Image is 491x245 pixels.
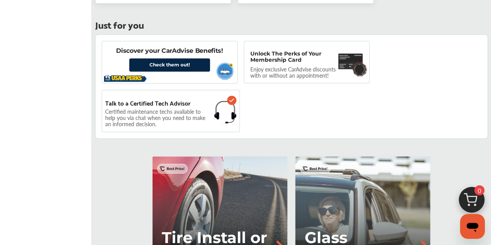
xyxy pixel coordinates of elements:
img: usaa-vehicle.1b55c2f1.svg [213,60,236,82]
img: headphones.1b115f31.svg [214,99,236,125]
p: Talk to a Certified Tech Advisor [105,99,191,106]
a: Check them out! [129,58,210,71]
img: maintenance-card.27cfeff5.svg [338,50,363,72]
span: 0 [474,185,484,195]
img: cart_icon.3d0951e8.svg [453,183,490,221]
iframe: Button to launch messaging window [460,214,485,239]
img: badge.f18848ea.svg [352,61,368,76]
p: Discover your CarAdvise Benefits! [116,47,223,55]
p: Enjoy exclusive CarAdvise discounts with or without an appointment! [250,66,344,78]
img: check-icon.521c8815.svg [227,96,236,105]
p: Certified maintenance techs available to help you via chat when you need to make an informed deci... [105,109,211,126]
p: Unlock The Perks of Your Membership Card [250,50,335,63]
img: usaa-logo.5ee3b997.svg [104,74,147,82]
p: Just for you [95,21,144,28]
